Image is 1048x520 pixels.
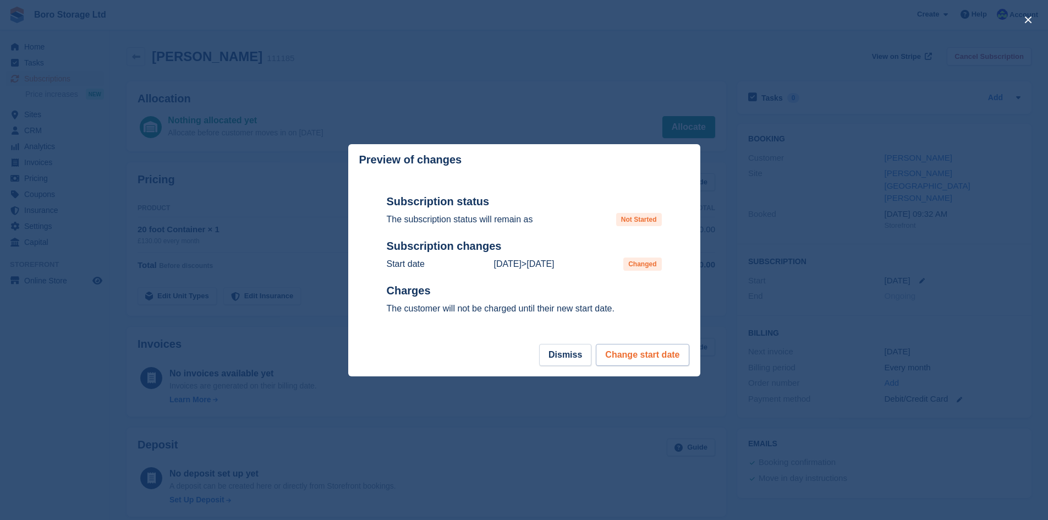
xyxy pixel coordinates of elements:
[493,258,554,271] p: >
[616,213,662,226] span: Not Started
[623,258,661,271] span: Changed
[387,213,533,226] p: The subscription status will remain as
[387,239,662,253] h2: Subscription changes
[526,259,554,269] time: 2025-09-30 23:00:00 UTC
[493,259,521,269] time: 2025-10-30 01:00:00 UTC
[359,154,462,166] p: Preview of changes
[1019,11,1037,29] button: close
[387,258,425,271] p: Start date
[539,344,591,366] button: Dismiss
[387,195,662,209] h2: Subscription status
[387,284,662,298] h2: Charges
[387,302,662,315] p: The customer will not be charged until their new start date.
[596,344,689,366] button: Change start date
